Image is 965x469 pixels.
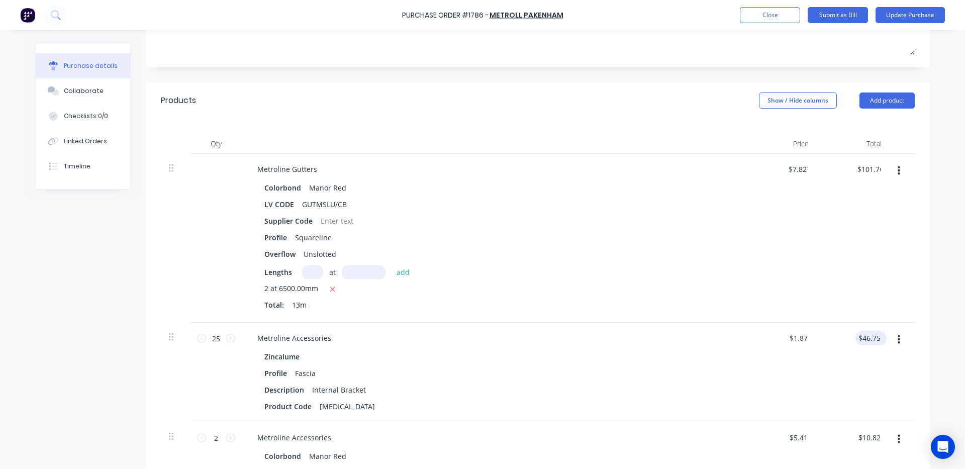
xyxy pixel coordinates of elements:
div: GUTMSLU/CB [298,197,351,212]
div: Squareline [291,230,336,245]
div: Colorbond [264,449,305,463]
button: Update Purchase [876,7,945,23]
div: Manor Red [309,180,346,195]
div: Manor Red [309,449,346,463]
button: Show / Hide columns [759,92,837,109]
div: Purchase Order #1786 - [402,10,489,21]
button: Checklists 0/0 [36,104,130,129]
div: Description [260,383,308,397]
div: Metroline Accessories [249,331,339,345]
span: Total: [264,300,284,310]
button: Add product [859,92,915,109]
div: Profile [260,366,291,381]
span: 13m [292,300,307,310]
div: Fascia [291,366,320,381]
div: Linked Orders [64,137,107,146]
div: at [329,267,336,277]
button: Linked Orders [36,129,130,154]
div: Products [161,95,196,107]
div: Total [817,134,890,154]
button: Purchase details [36,53,130,78]
div: Purchase details [64,61,118,70]
div: LV CODE [260,197,298,212]
div: Price [744,134,817,154]
div: Internal Bracket [308,383,370,397]
button: Submit as Bill [808,7,868,23]
span: Lengths [264,267,292,277]
button: Timeline [36,154,130,179]
a: METROLL PAKENHAM [490,10,563,20]
img: Factory [20,8,35,23]
button: add [392,266,415,278]
div: Supplier Code [260,214,317,228]
div: Unslotted [300,247,340,261]
div: Checklists 0/0 [64,112,108,121]
div: Product Code [260,399,316,414]
span: 2 at 6500.00mm [264,283,318,296]
div: Overflow [260,247,300,261]
div: Open Intercom Messenger [931,435,955,459]
div: [MEDICAL_DATA] [316,399,379,414]
div: Qty [191,134,241,154]
div: Metroline Accessories [249,430,339,445]
div: Zincalume [264,349,304,364]
button: Collaborate [36,78,130,104]
div: Profile [260,230,291,245]
div: Colorbond [264,180,305,195]
div: Collaborate [64,86,104,96]
div: Timeline [64,162,90,171]
div: Metroline Gutters [249,162,325,176]
button: Close [740,7,800,23]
